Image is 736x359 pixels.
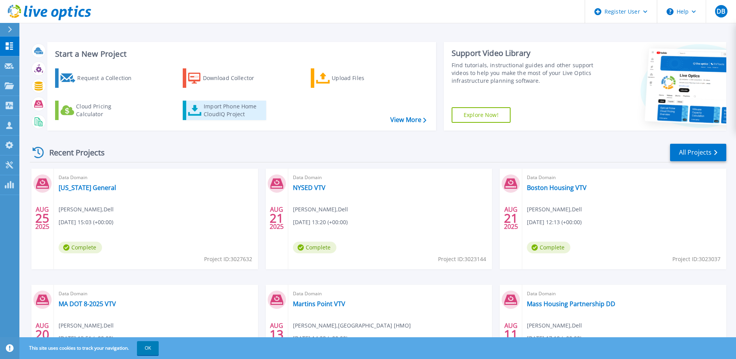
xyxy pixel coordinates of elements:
span: Project ID: 3023144 [438,255,486,263]
span: Project ID: 3023037 [672,255,720,263]
a: View More [390,116,426,124]
span: Complete [293,242,336,253]
span: Data Domain [293,173,488,182]
span: Data Domain [59,289,253,298]
span: 21 [270,215,284,221]
span: Data Domain [293,289,488,298]
a: Explore Now! [452,107,511,123]
a: All Projects [670,144,726,161]
div: Upload Files [332,70,394,86]
div: Cloud Pricing Calculator [76,103,138,118]
span: Project ID: 3027632 [204,255,252,263]
span: [PERSON_NAME] , Dell [527,205,582,214]
span: [PERSON_NAME] , Dell [59,205,114,214]
span: 11 [504,331,518,338]
a: NYSED VTV [293,184,326,192]
span: [PERSON_NAME] , Dell [293,205,348,214]
span: [PERSON_NAME] , [GEOGRAPHIC_DATA] [HMO] [293,321,411,330]
span: [DATE] 14:28 (+00:00) [293,334,348,343]
span: [PERSON_NAME] , Dell [59,321,114,330]
div: Support Video Library [452,48,596,58]
div: Find tutorials, instructional guides and other support videos to help you make the most of your L... [452,61,596,85]
span: Data Domain [527,289,722,298]
span: Data Domain [527,173,722,182]
div: AUG 2025 [35,204,50,232]
a: Upload Files [311,68,397,88]
div: AUG 2025 [504,320,518,349]
a: Cloud Pricing Calculator [55,101,142,120]
a: [US_STATE] General [59,184,116,192]
div: AUG 2025 [35,320,50,349]
div: AUG 2025 [504,204,518,232]
div: AUG 2025 [269,320,284,349]
span: [DATE] 13:51 (+00:00) [59,334,113,343]
h3: Start a New Project [55,50,426,58]
span: [DATE] 13:20 (+00:00) [293,218,348,227]
a: Boston Housing VTV [527,184,587,192]
button: OK [137,341,159,355]
span: DB [717,8,725,14]
span: [PERSON_NAME] , Dell [527,321,582,330]
span: 13 [270,331,284,338]
div: Import Phone Home CloudIQ Project [204,103,264,118]
span: 21 [504,215,518,221]
span: [DATE] 17:19 (+00:00) [527,334,582,343]
div: Recent Projects [30,143,115,162]
a: MA DOT 8-2025 VTV [59,300,116,308]
span: Complete [527,242,570,253]
a: Mass Housing Partnership DD [527,300,615,308]
span: This site uses cookies to track your navigation. [21,341,159,355]
span: Data Domain [59,173,253,182]
div: Request a Collection [77,70,139,86]
a: Download Collector [183,68,269,88]
div: Download Collector [203,70,265,86]
div: AUG 2025 [269,204,284,232]
span: 20 [35,331,49,338]
a: Martins Point VTV [293,300,345,308]
span: 25 [35,215,49,221]
span: [DATE] 12:13 (+00:00) [527,218,582,227]
span: [DATE] 15:03 (+00:00) [59,218,113,227]
span: Complete [59,242,102,253]
a: Request a Collection [55,68,142,88]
